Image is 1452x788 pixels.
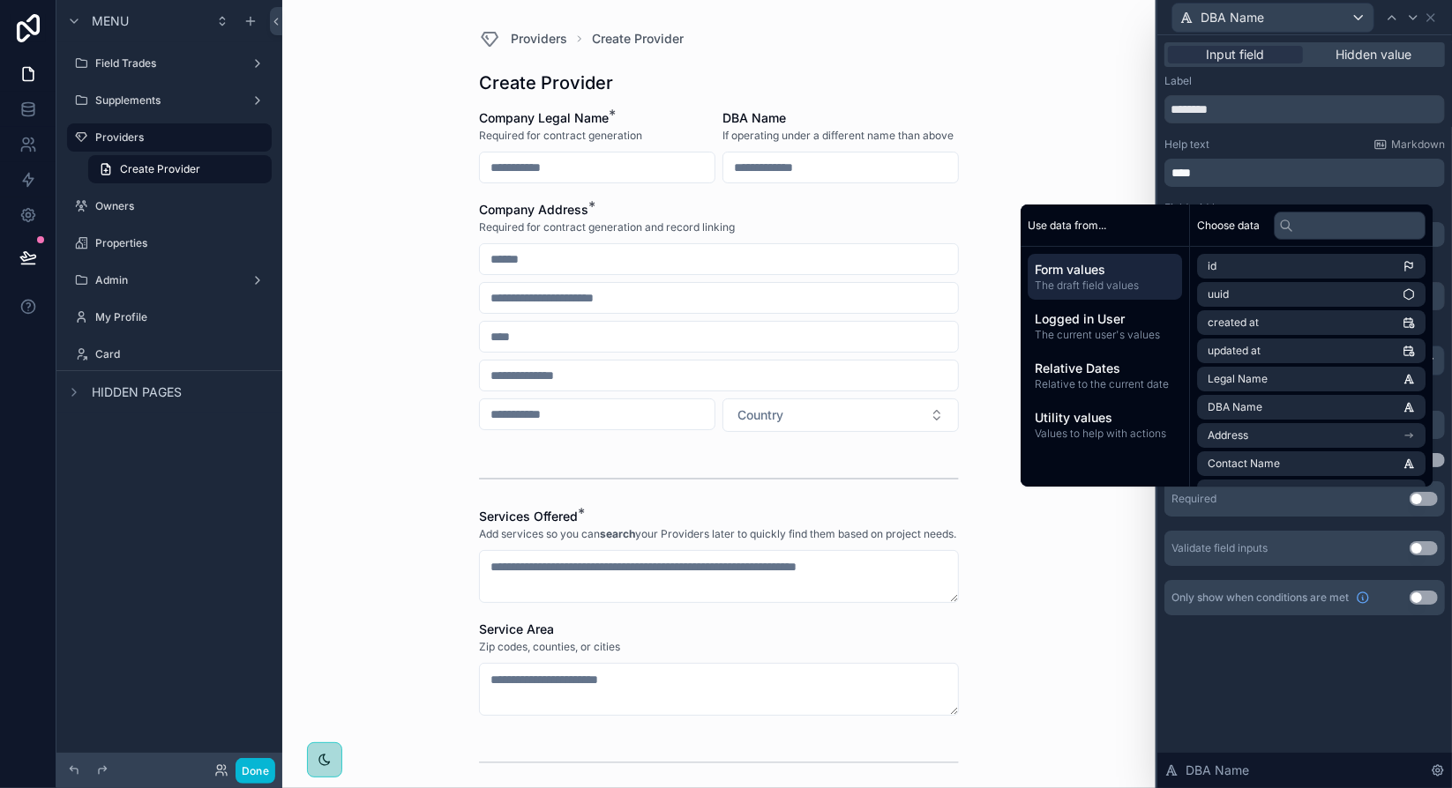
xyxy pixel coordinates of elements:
[1035,409,1175,427] span: Utility values
[95,56,243,71] label: Field Trades
[1035,310,1175,328] span: Logged in User
[1035,360,1175,377] span: Relative Dates
[737,406,783,424] span: Country
[722,129,954,143] span: If operating under a different name than above
[1207,46,1265,63] span: Input field
[120,162,200,176] span: Create Provider
[1035,261,1175,279] span: Form values
[1164,74,1192,88] label: Label
[1197,219,1260,233] span: Choose data
[95,199,268,213] label: Owners
[1201,9,1264,26] span: DBA Name
[88,155,272,183] a: Create Provider
[479,202,588,217] span: Company Address
[479,527,956,541] span: Add services so you can your Providers later to quickly find them based on project needs.
[1028,219,1106,233] span: Use data from...
[1171,3,1374,33] button: DBA Name
[479,621,554,636] span: Service Area
[95,273,243,287] label: Admin
[1171,591,1349,605] span: Only show when conditions are met
[479,110,609,125] span: Company Legal Name
[479,509,578,524] span: Services Offered
[1035,427,1175,441] span: Values to help with actions
[479,640,620,654] span: Zip codes, counties, or cities
[479,220,735,234] span: Required for contract generation and record linking
[67,49,272,78] a: Field Trades
[67,123,272,152] a: Providers
[722,110,786,125] span: DBA Name
[1035,328,1175,342] span: The current user's values
[1164,138,1209,152] label: Help text
[95,93,243,108] label: Supplements
[1171,492,1216,506] div: Required
[95,347,268,361] label: Card
[600,527,635,540] strong: search
[236,758,275,784] button: Done
[1035,279,1175,293] span: The draft field values
[67,86,272,115] a: Supplements
[1391,138,1445,152] span: Markdown
[592,30,684,48] a: Create Provider
[67,229,272,257] a: Properties
[67,303,272,331] a: My Profile
[67,340,272,368] a: Card
[511,30,567,48] span: Providers
[67,266,272,294] a: Admin
[1021,247,1189,455] div: scrollable content
[92,12,129,30] span: Menu
[1336,46,1412,63] span: Hidden value
[95,130,261,145] label: Providers
[722,398,959,432] button: Select Button
[1186,762,1249,779] span: DBA Name
[1373,138,1445,152] a: Markdown
[95,310,268,324] label: My Profile
[1171,541,1268,555] div: Validate field inputs
[92,383,182,401] span: Hidden pages
[479,28,567,49] a: Providers
[1035,377,1175,391] span: Relative to the current date
[1164,201,1218,215] label: Field width
[479,71,613,95] h1: Create Provider
[95,236,268,250] label: Properties
[479,129,642,143] span: Required for contract generation
[67,192,272,220] a: Owners
[1164,159,1445,187] div: scrollable content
